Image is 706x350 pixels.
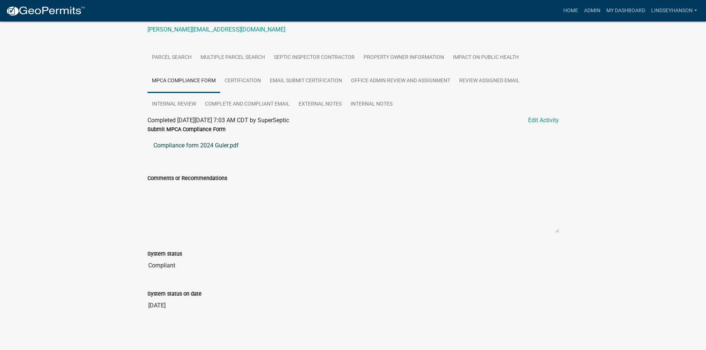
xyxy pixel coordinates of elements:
a: Compliance form 2024 Guler.pdf [148,137,559,154]
a: Review Assigned Email [455,69,524,93]
label: System status [148,251,182,257]
a: Multiple Parcel Search [196,46,269,70]
a: Office Admin Review and Assignment [347,69,455,93]
a: Lindseyhanson [648,4,700,18]
a: [PERSON_NAME][EMAIL_ADDRESS][DOMAIN_NAME] [148,26,285,33]
label: Comments or Recommendations [148,176,227,181]
a: Email Submit Certification [265,69,347,93]
a: My Dashboard [603,4,648,18]
span: Completed [DATE][DATE] 7:03 AM CDT by SuperSeptic [148,117,289,124]
a: Septic Inspector Contractor [269,46,359,70]
a: Property Owner Information [359,46,448,70]
a: Complete and Compliant Email [200,93,294,116]
a: Internal Review [148,93,200,116]
label: System status on date [148,291,202,297]
a: Parcel search [148,46,196,70]
label: Submit MPCA Compliance Form [148,127,226,132]
a: Admin [581,4,603,18]
a: Home [560,4,581,18]
a: Edit Activity [528,116,559,125]
a: Certification [220,69,265,93]
a: Impact on Public Health [448,46,523,70]
a: External Notes [294,93,346,116]
a: Internal Notes [346,93,397,116]
a: MPCA Compliance Form [148,69,220,93]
